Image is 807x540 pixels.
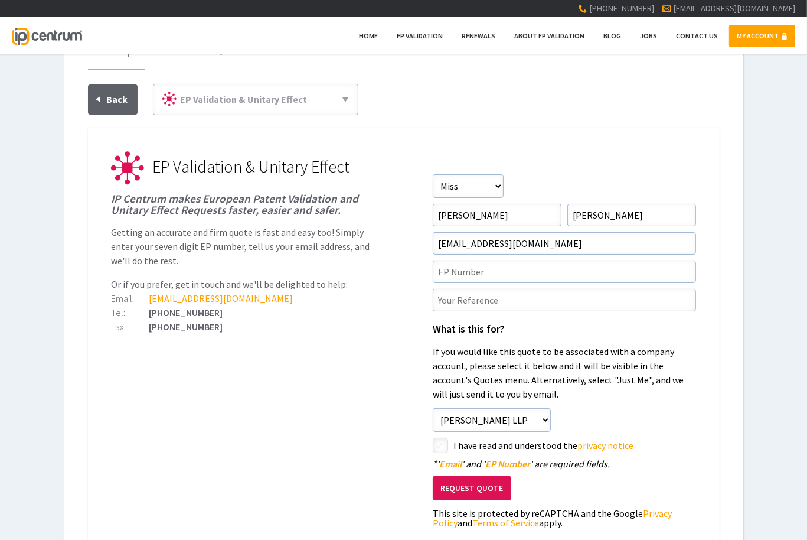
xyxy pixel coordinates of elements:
[181,93,308,105] span: EP Validation & Unitary Effect
[596,25,629,47] a: Blog
[12,17,81,54] a: IP Centrum
[485,458,530,470] span: EP Number
[514,31,584,40] span: About EP Validation
[112,193,375,216] h1: IP Centrum makes European Patent Validation and Unitary Effect Requests faster, easier and safer.
[603,31,621,40] span: Blog
[433,438,448,453] label: styled-checkbox
[112,308,375,317] div: [PHONE_NUMBER]
[112,322,375,331] div: [PHONE_NUMBER]
[567,204,696,226] input: Surname
[472,517,539,529] a: Terms of Service
[433,232,696,255] input: Email
[668,25,726,47] a: Contact Us
[453,438,696,453] label: I have read and understood the
[589,3,654,14] span: [PHONE_NUMBER]
[397,31,443,40] span: EP Validation
[107,93,128,105] span: Back
[676,31,718,40] span: Contact Us
[439,458,462,470] span: Email
[149,292,293,304] a: [EMAIL_ADDRESS][DOMAIN_NAME]
[454,25,503,47] a: Renewals
[577,440,633,451] a: privacy notice
[88,84,138,115] a: Back
[433,324,696,335] h1: What is this for?
[112,294,149,303] div: Email:
[632,25,665,47] a: Jobs
[433,509,696,528] div: This site is protected by reCAPTCHA and the Google and apply.
[433,204,561,226] input: First Name
[729,25,795,47] a: MY ACCOUNT
[153,156,350,177] span: EP Validation & Unitary Effect
[433,261,696,283] input: EP Number
[462,31,495,40] span: Renewals
[433,289,696,311] input: Your Reference
[112,277,375,291] p: Or if you prefer, get in touch and we'll be delighted to help:
[359,31,378,40] span: Home
[640,31,657,40] span: Jobs
[112,322,149,331] div: Fax:
[351,25,385,47] a: Home
[433,344,696,401] p: If you would like this quote to be associated with a company account, please select it below and ...
[673,3,795,14] a: [EMAIL_ADDRESS][DOMAIN_NAME]
[433,476,511,500] button: Request Quote
[389,25,450,47] a: EP Validation
[112,225,375,268] p: Getting an accurate and firm quote is fast and easy too! Simply enter your seven digit EP number,...
[112,308,149,317] div: Tel:
[158,89,353,110] a: EP Validation & Unitary Effect
[433,508,672,529] a: Privacy Policy
[507,25,592,47] a: About EP Validation
[433,459,696,469] div: ' ' and ' ' are required fields.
